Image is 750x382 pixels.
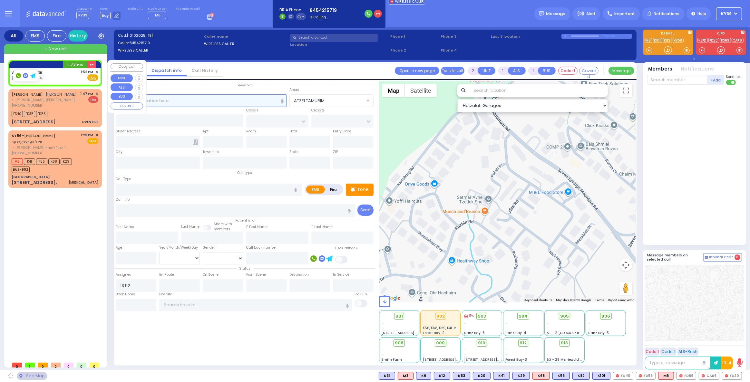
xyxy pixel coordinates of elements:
[310,15,328,20] small: is Calling...
[453,372,470,380] div: K53
[116,292,135,297] label: Back Home
[246,108,258,113] label: Cross 1
[116,224,134,230] label: First Name
[81,70,93,74] span: 1:52 PM
[118,33,202,38] label: Cad:
[289,129,297,134] label: Floor
[616,374,619,377] img: red-radio-icon.svg
[647,253,703,262] h5: Message members on selected call
[310,7,361,14] span: 8454215719
[12,150,44,156] span: [PHONE_NUMBER]
[653,38,662,43] a: K101
[705,256,708,259] img: comment-alt.png
[601,313,610,320] span: 906
[204,34,288,39] label: Caller name
[118,48,202,53] label: WIRELESS CALLER
[470,84,608,97] input: Search location
[95,91,98,97] span: ✕
[558,67,578,75] button: Code-1
[435,313,446,320] div: 902
[547,348,549,352] span: -
[619,259,632,272] button: Map camera controls
[660,348,677,356] button: Code 2
[95,132,98,138] span: ✕
[735,254,740,260] span: 0
[703,253,742,262] button: Internal Chat 0
[24,111,35,117] span: FD35
[111,93,133,100] button: BUS
[560,313,569,320] span: 905
[395,67,439,75] a: Open in new page
[203,149,219,155] label: Township
[382,357,402,362] span: Smith Farm
[720,38,731,43] a: FD69
[520,340,527,346] span: 912
[51,363,61,368] span: 2
[547,330,595,335] span: AT - 2 [GEOGRAPHIC_DATA]
[673,38,684,43] a: KYD8
[46,91,77,97] span: [PERSON_NAME]
[561,340,568,346] span: 913
[25,10,68,18] img: Logo
[572,372,590,380] div: K82
[382,321,384,326] span: -
[187,67,223,73] a: Call History
[505,357,527,362] span: Forest Bay-3
[609,67,634,75] button: Message
[17,372,47,380] div: See map
[100,7,121,11] label: Lines
[519,313,528,320] span: 904
[395,340,404,346] span: 908
[176,7,200,11] label: Fire units on call
[464,330,485,335] span: Sanz Bay-6
[333,272,349,277] label: In Service
[697,11,706,17] span: Help
[416,372,431,380] div: K6
[82,119,98,124] div: OVEN FIRE
[508,67,526,75] button: ALS
[63,61,88,68] button: Attend
[289,87,299,92] label: Areas
[289,272,309,277] label: Destination
[643,32,693,36] label: KJ EMS...
[677,372,696,380] div: FD69
[645,348,659,356] button: Code 1
[434,372,450,380] div: BLS
[505,352,507,357] span: -
[306,186,325,194] label: EMS
[95,69,98,75] span: ✕
[127,33,153,38] span: [10102025_19]
[658,372,674,380] div: ALS KJ
[441,67,464,75] button: Transfer call
[539,11,544,16] img: message.svg
[12,175,50,179] div: [GEOGRAPHIC_DATA]
[128,7,142,11] label: Night unit
[116,197,130,202] label: Call Info
[538,67,556,75] button: BUS
[464,357,525,362] span: [STREET_ADDRESS][PERSON_NAME]
[721,357,733,369] button: 10-4
[246,272,266,277] label: From Scene
[722,372,742,380] div: FD20
[478,67,495,75] button: UNIT
[148,7,168,11] label: Medic on call
[214,222,232,226] small: Share with
[478,340,486,346] span: 910
[36,158,47,165] span: K56
[464,352,466,357] span: -
[12,145,79,150] span: ר' [PERSON_NAME] - ר' ישעי' לעווי
[699,372,719,380] div: CAR6
[505,330,526,335] span: Sanz Bay-4
[381,294,402,302] img: Google
[645,38,652,43] a: M6
[379,372,395,380] div: K31
[395,313,403,320] span: 901
[47,30,66,42] div: Fire
[505,348,507,352] span: -
[76,7,93,11] label: Dispatcher
[505,321,507,326] span: -
[130,40,150,45] span: 8454215719
[478,313,486,320] span: 903
[588,330,609,335] span: Sanz Bay-5
[12,139,42,145] span: יואל ווערצבערגער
